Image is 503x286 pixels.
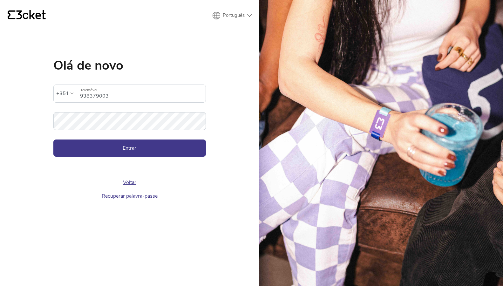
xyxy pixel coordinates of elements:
button: Entrar [53,140,206,157]
input: Telemóvel [80,85,206,102]
div: +351 [56,89,69,98]
a: Recuperar palavra-passe [102,193,158,200]
h1: Olá de novo [53,59,206,72]
a: {' '} [8,10,46,21]
a: Voltar [123,179,136,186]
label: Telemóvel [76,85,206,95]
g: {' '} [8,10,15,19]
